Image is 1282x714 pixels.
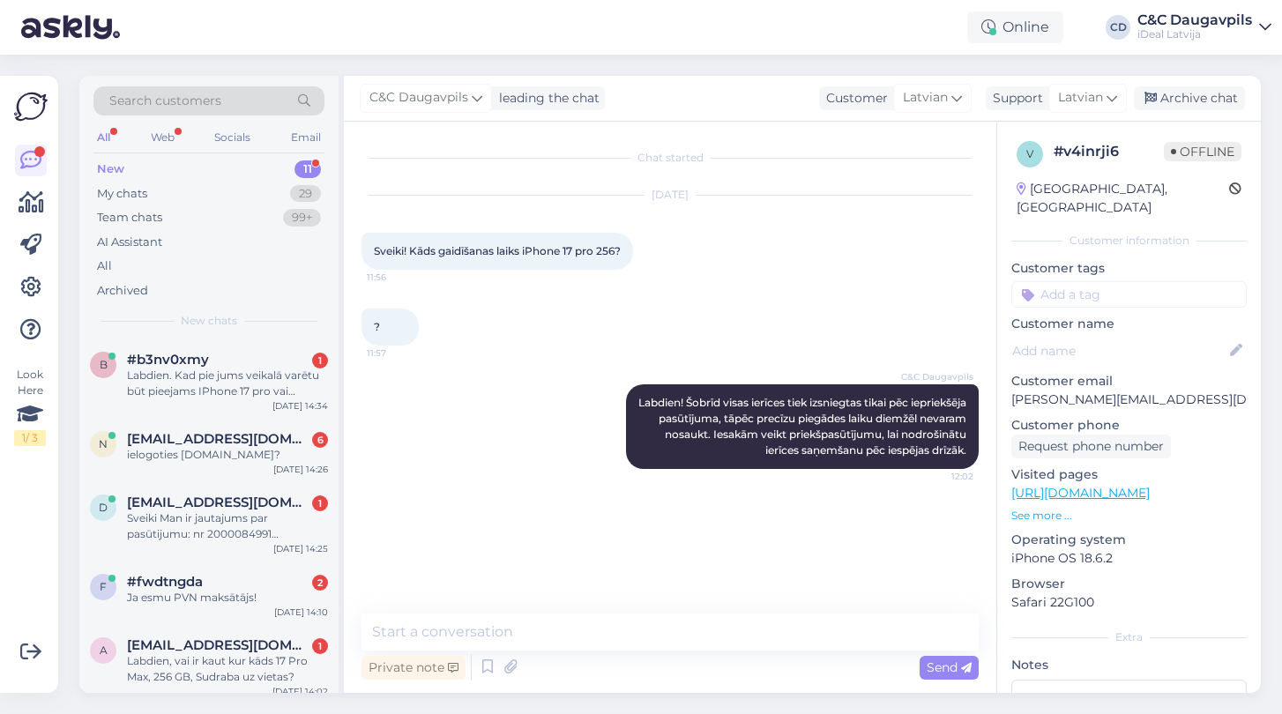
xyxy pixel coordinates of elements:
[901,370,973,383] span: C&C Daugavpils
[127,495,310,510] span: d.kuzmins@gmail.com
[1011,465,1247,484] p: Visited pages
[14,90,48,123] img: Askly Logo
[986,89,1043,108] div: Support
[1011,629,1247,645] div: Extra
[97,160,124,178] div: New
[927,659,972,675] span: Send
[127,447,328,463] div: ielogoties [DOMAIN_NAME]?
[99,501,108,514] span: d
[1011,549,1247,568] p: iPhone OS 18.6.2
[127,368,328,399] div: Labdien. Kad pie jums veikalā varētu būt pieejams IPhone 17 pro vai 17proMax ?
[127,653,328,685] div: Labdien, vai ir kaut kur kāds 17 Pro Max, 256 GB, Sudraba uz vietas?
[367,271,433,284] span: 11:56
[273,542,328,555] div: [DATE] 14:25
[492,89,600,108] div: leading the chat
[1026,147,1033,160] span: v
[1011,233,1247,249] div: Customer information
[100,643,108,657] span: a
[97,234,162,251] div: AI Assistant
[1011,531,1247,549] p: Operating system
[127,431,310,447] span: naurisp@gmail.com
[1012,341,1226,361] input: Add name
[273,463,328,476] div: [DATE] 14:26
[147,126,178,149] div: Web
[361,656,466,680] div: Private note
[14,367,46,446] div: Look Here
[1054,141,1164,162] div: # v4inrji6
[1058,88,1103,108] span: Latvian
[1011,315,1247,333] p: Customer name
[1011,485,1150,501] a: [URL][DOMAIN_NAME]
[287,126,324,149] div: Email
[1011,281,1247,308] input: Add a tag
[638,396,969,457] span: Labdien! Šobrīd visas ierīces tiek izsniegtas tikai pēc iepriekšēja pasūtījuma, tāpēc precīzu pie...
[1137,13,1271,41] a: C&C DaugavpilsiDeal Latvija
[1011,575,1247,593] p: Browser
[294,160,321,178] div: 11
[1011,416,1247,435] p: Customer phone
[97,185,147,203] div: My chats
[127,352,209,368] span: #b3nv0xmy
[181,313,237,329] span: New chats
[312,353,328,368] div: 1
[100,358,108,371] span: b
[14,430,46,446] div: 1 / 3
[361,187,979,203] div: [DATE]
[312,432,328,448] div: 6
[1011,390,1247,409] p: [PERSON_NAME][EMAIL_ADDRESS][DOMAIN_NAME]
[903,88,948,108] span: Latvian
[367,346,433,360] span: 11:57
[312,575,328,591] div: 2
[967,11,1063,43] div: Online
[312,638,328,654] div: 1
[127,510,328,542] div: Sveiki Man ir jautajums par pasūtijumu: nr 2000084991 Meģinajam nopirkt ar esto palidzibu. Bet di...
[99,437,108,450] span: n
[361,150,979,166] div: Chat started
[1134,86,1245,110] div: Archive chat
[1137,27,1252,41] div: iDeal Latvija
[93,126,114,149] div: All
[1164,142,1241,161] span: Offline
[312,495,328,511] div: 1
[374,244,621,257] span: Sveiki! Kāds gaidīšanas laiks iPhone 17 pro 256?
[1011,372,1247,390] p: Customer email
[127,637,310,653] span: artispeka@gmail.com
[272,399,328,413] div: [DATE] 14:34
[1011,259,1247,278] p: Customer tags
[1011,656,1247,674] p: Notes
[211,126,254,149] div: Socials
[97,209,162,227] div: Team chats
[907,470,973,483] span: 12:02
[290,185,321,203] div: 29
[1011,508,1247,524] p: See more ...
[369,88,468,108] span: C&C Daugavpils
[1011,435,1171,458] div: Request phone number
[274,606,328,619] div: [DATE] 14:10
[97,282,148,300] div: Archived
[819,89,888,108] div: Customer
[1017,180,1229,217] div: [GEOGRAPHIC_DATA], [GEOGRAPHIC_DATA]
[283,209,321,227] div: 99+
[127,590,328,606] div: Ja esmu PVN maksātājs!
[1137,13,1252,27] div: C&C Daugavpils
[109,92,221,110] span: Search customers
[127,574,203,590] span: #fwdtngda
[1106,15,1130,40] div: CD
[272,685,328,698] div: [DATE] 14:02
[1011,593,1247,612] p: Safari 22G100
[100,580,107,593] span: f
[97,257,112,275] div: All
[374,320,380,333] span: ?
